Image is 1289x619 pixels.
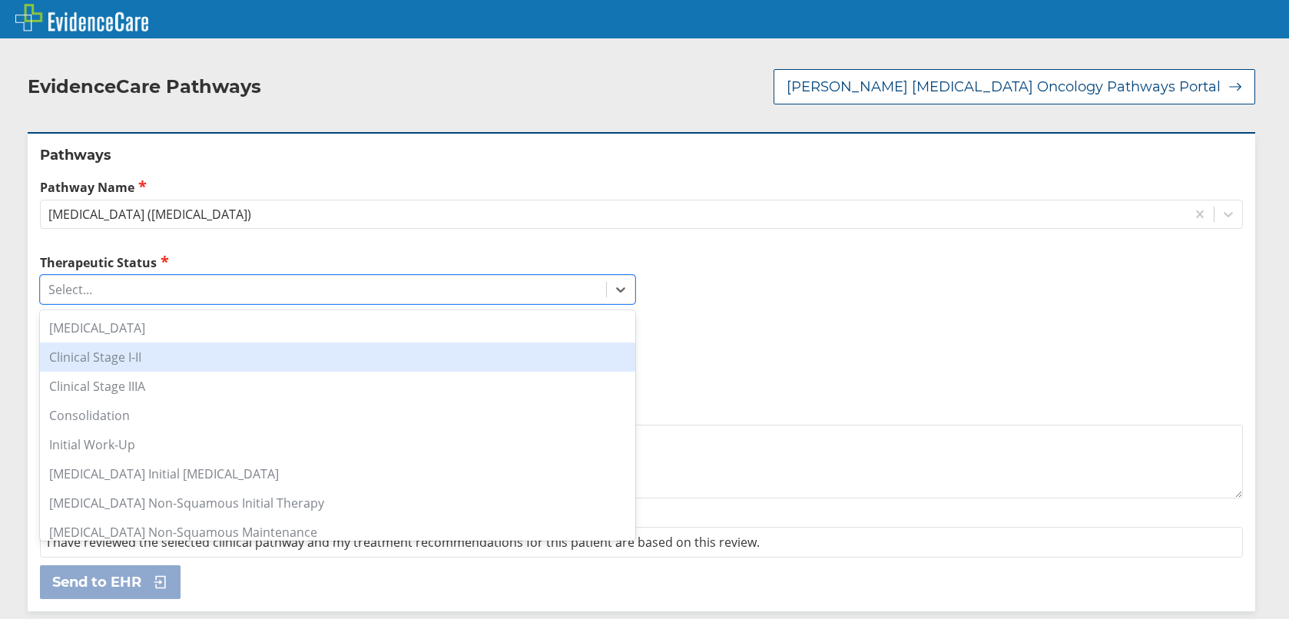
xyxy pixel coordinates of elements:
[40,178,1243,196] label: Pathway Name
[40,401,635,430] div: Consolidation
[40,488,635,518] div: [MEDICAL_DATA] Non-Squamous Initial Therapy
[40,372,635,401] div: Clinical Stage IIIA
[48,281,92,298] div: Select...
[52,573,141,591] span: Send to EHR
[40,253,635,271] label: Therapeutic Status
[40,343,635,372] div: Clinical Stage I-II
[40,459,635,488] div: [MEDICAL_DATA] Initial [MEDICAL_DATA]
[40,565,181,599] button: Send to EHR
[15,4,148,31] img: EvidenceCare
[40,313,635,343] div: [MEDICAL_DATA]
[40,146,1243,164] h2: Pathways
[28,75,261,98] h2: EvidenceCare Pathways
[47,534,760,551] span: I have reviewed the selected clinical pathway and my treatment recommendations for this patient a...
[40,404,1243,421] label: Additional Details
[40,430,635,459] div: Initial Work-Up
[48,206,251,223] div: [MEDICAL_DATA] ([MEDICAL_DATA])
[40,518,635,547] div: [MEDICAL_DATA] Non-Squamous Maintenance
[774,69,1255,104] button: [PERSON_NAME] [MEDICAL_DATA] Oncology Pathways Portal
[787,78,1221,96] span: [PERSON_NAME] [MEDICAL_DATA] Oncology Pathways Portal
